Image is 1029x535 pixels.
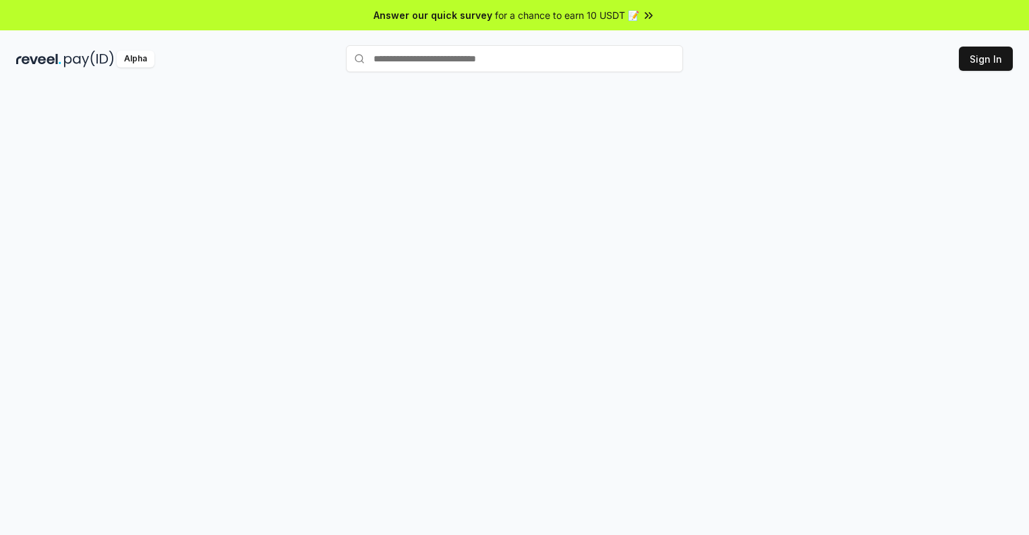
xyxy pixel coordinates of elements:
[64,51,114,67] img: pay_id
[16,51,61,67] img: reveel_dark
[959,47,1013,71] button: Sign In
[495,8,639,22] span: for a chance to earn 10 USDT 📝
[374,8,492,22] span: Answer our quick survey
[117,51,154,67] div: Alpha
